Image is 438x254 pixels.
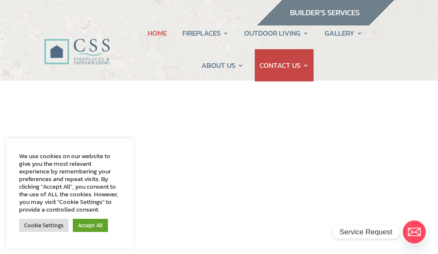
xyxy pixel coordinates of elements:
a: CONTACT US [259,49,309,81]
a: HOME [148,17,167,49]
a: Email [403,221,426,243]
a: Cookie Settings [19,219,69,232]
a: OUTDOOR LIVING [244,17,309,49]
div: We use cookies on our website to give you the most relevant experience by remembering your prefer... [19,152,121,213]
a: Accept All [73,219,108,232]
a: GALLERY [325,17,363,49]
a: builder services construction supply [256,17,394,28]
img: CSS Fireplaces & Outdoor Living (Formerly Construction Solutions & Supply)- Jacksonville Ormond B... [44,21,110,67]
a: ABOUT US [201,49,244,81]
a: FIREPLACES [182,17,229,49]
